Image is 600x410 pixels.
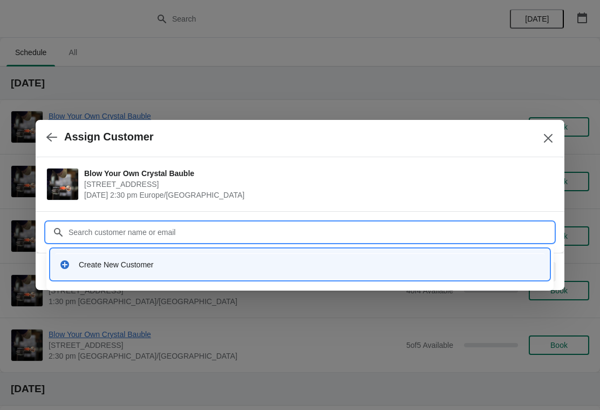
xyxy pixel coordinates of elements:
div: Create New Customer [79,259,541,270]
button: Close [538,129,558,148]
img: Blow Your Own Crystal Bauble | Cumbria Crystal, Canal Street, Ulverston LA12 7LB, UK | November 3... [47,169,78,200]
h2: Assign Customer [64,131,154,143]
input: Search customer name or email [68,223,554,242]
span: [STREET_ADDRESS] [84,179,548,190]
span: [DATE] 2:30 pm Europe/[GEOGRAPHIC_DATA] [84,190,548,200]
span: Blow Your Own Crystal Bauble [84,168,548,179]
